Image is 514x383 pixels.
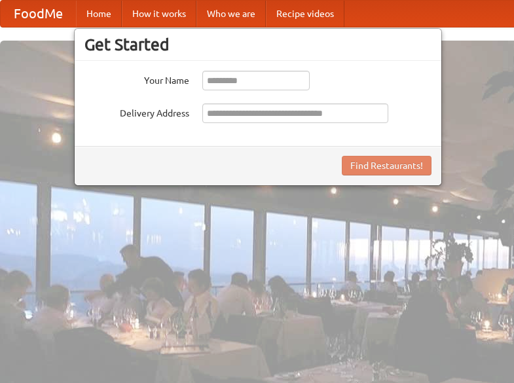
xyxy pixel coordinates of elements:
[76,1,122,27] a: Home
[122,1,196,27] a: How it works
[84,103,189,120] label: Delivery Address
[196,1,266,27] a: Who we are
[1,1,76,27] a: FoodMe
[342,156,431,175] button: Find Restaurants!
[84,71,189,87] label: Your Name
[266,1,344,27] a: Recipe videos
[84,35,431,54] h3: Get Started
